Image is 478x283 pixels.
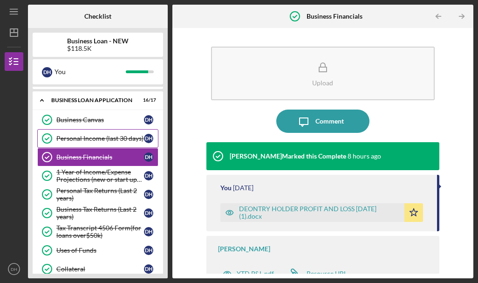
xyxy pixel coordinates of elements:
a: CollateralDH [37,260,158,278]
button: Comment [276,110,369,133]
a: Uses of FundsDH [37,241,158,260]
button: DH [5,260,23,278]
a: Personal Income (last 30 days)DH [37,129,158,148]
div: $118.5K [67,45,129,52]
div: 1 Year of Income/Expense Projections (new or start up businesses over $50k) [56,168,144,183]
div: Uses of Funds [56,247,144,254]
div: D H [144,171,153,180]
div: D H [42,67,52,77]
div: D H [144,208,153,218]
button: YTD P&L.pdf [218,264,279,283]
b: Business Financials [307,13,362,20]
text: DH [11,267,17,272]
a: Resource URL [283,264,347,283]
b: Business Loan - NEW [67,37,129,45]
time: 2025-09-08 14:31 [348,152,381,160]
div: Business Tax Returns (Last 2 years) [56,206,144,221]
div: D H [144,115,153,124]
div: Upload [312,79,333,86]
div: Resource URL [307,270,347,277]
div: Comment [315,110,344,133]
div: D H [144,264,153,274]
time: 2025-09-05 20:43 [233,184,253,192]
button: Upload [211,47,435,100]
div: D H [144,246,153,255]
div: DEONTRY HOLDER PROFIT AND LOSS [DATE] (1).docx [239,205,400,220]
div: Business Canvas [56,116,144,124]
a: Business Tax Returns (Last 2 years)DH [37,204,158,222]
div: BUSINESS LOAN APPLICATION [51,97,133,103]
div: Personal Income (last 30 days) [56,135,144,142]
div: D H [144,134,153,143]
div: Tax Transcript 4506 Form(for loans over$50k) [56,224,144,239]
div: D H [144,190,153,199]
a: Business CanvasDH [37,110,158,129]
div: Business Financials [56,153,144,161]
a: Business FinancialsDH [37,148,158,166]
div: You [55,64,126,80]
div: Collateral [56,265,144,273]
div: [PERSON_NAME] [218,245,270,253]
a: 1 Year of Income/Expense Projections (new or start up businesses over $50k)DH [37,166,158,185]
b: Checklist [84,13,111,20]
a: Personal Tax Returns (Last 2 years)DH [37,185,158,204]
button: DEONTRY HOLDER PROFIT AND LOSS [DATE] (1).docx [220,203,423,222]
div: [PERSON_NAME] Marked this Complete [230,152,346,160]
div: D H [144,152,153,162]
div: Personal Tax Returns (Last 2 years) [56,187,144,202]
div: YTD P&L.pdf [237,270,274,277]
div: You [220,184,232,192]
div: D H [144,227,153,236]
div: 16 / 17 [139,97,156,103]
a: Tax Transcript 4506 Form(for loans over$50k)DH [37,222,158,241]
